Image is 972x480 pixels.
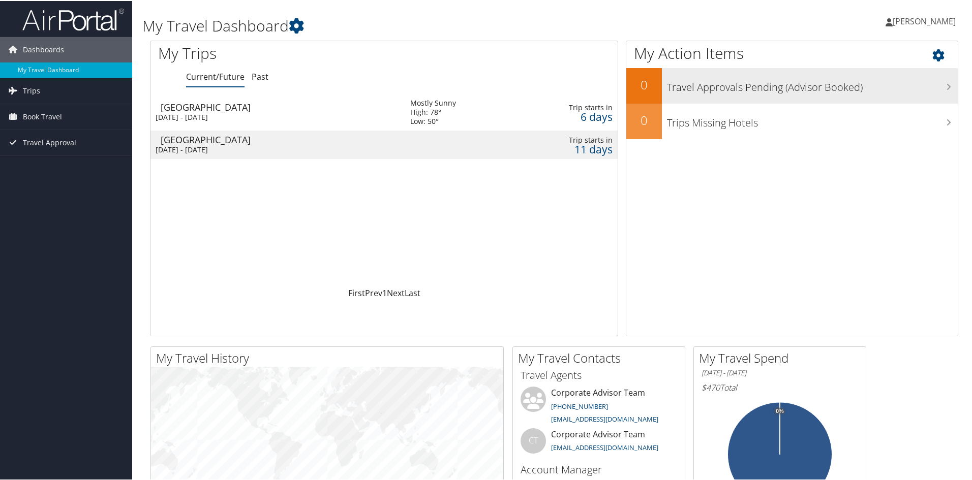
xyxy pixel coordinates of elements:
[22,7,124,30] img: airportal-logo.png
[515,386,682,427] li: Corporate Advisor Team
[531,135,613,144] div: Trip starts in
[626,103,958,138] a: 0Trips Missing Hotels
[23,36,64,61] span: Dashboards
[348,286,365,298] a: First
[23,129,76,154] span: Travel Approval
[893,15,956,26] span: [PERSON_NAME]
[699,348,866,366] h2: My Travel Spend
[23,103,62,129] span: Book Travel
[702,381,858,392] h6: Total
[410,107,456,116] div: High: 78°
[551,401,608,410] a: [PHONE_NUMBER]
[23,77,40,103] span: Trips
[156,144,395,153] div: [DATE] - [DATE]
[405,286,420,298] a: Last
[158,42,415,63] h1: My Trips
[156,348,503,366] h2: My Travel History
[531,102,613,111] div: Trip starts in
[551,413,658,423] a: [EMAIL_ADDRESS][DOMAIN_NAME]
[156,112,395,121] div: [DATE] - [DATE]
[531,144,613,153] div: 11 days
[161,102,400,111] div: [GEOGRAPHIC_DATA]
[161,134,400,143] div: [GEOGRAPHIC_DATA]
[531,111,613,120] div: 6 days
[521,427,546,453] div: CT
[518,348,685,366] h2: My Travel Contacts
[410,98,456,107] div: Mostly Sunny
[252,70,268,81] a: Past
[776,407,784,413] tspan: 0%
[886,5,966,36] a: [PERSON_NAME]
[626,67,958,103] a: 0Travel Approvals Pending (Advisor Booked)
[365,286,382,298] a: Prev
[521,367,677,381] h3: Travel Agents
[667,110,958,129] h3: Trips Missing Hotels
[626,42,958,63] h1: My Action Items
[521,462,677,476] h3: Account Manager
[387,286,405,298] a: Next
[410,116,456,125] div: Low: 50°
[667,74,958,93] h3: Travel Approvals Pending (Advisor Booked)
[626,75,662,92] h2: 0
[702,367,858,377] h6: [DATE] - [DATE]
[515,427,682,460] li: Corporate Advisor Team
[186,70,245,81] a: Current/Future
[382,286,387,298] a: 1
[702,381,720,392] span: $470
[142,14,691,36] h1: My Travel Dashboard
[551,442,658,451] a: [EMAIL_ADDRESS][DOMAIN_NAME]
[626,111,662,128] h2: 0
